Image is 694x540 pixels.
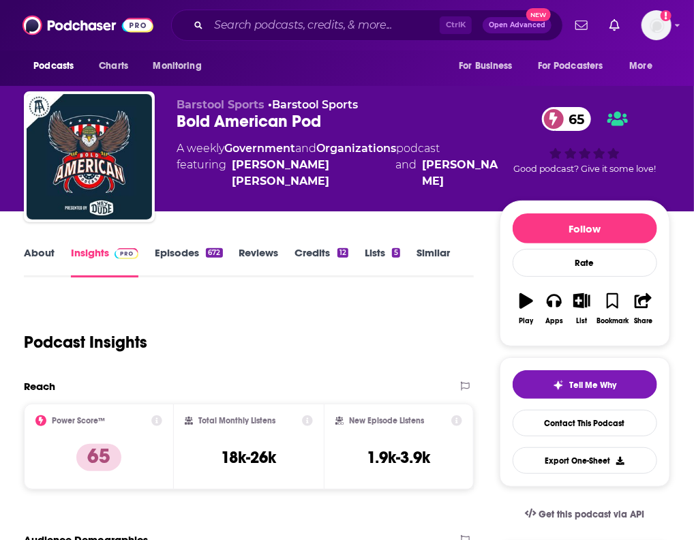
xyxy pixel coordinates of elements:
h3: 1.9k-3.9k [367,447,430,468]
img: tell me why sparkle [553,380,564,391]
span: Tell Me Why [569,380,616,391]
span: For Business [459,57,513,76]
div: 65Good podcast? Give it some love! [500,98,670,183]
button: Export One-Sheet [513,447,657,474]
a: Kate Mannion [422,157,500,190]
h2: New Episode Listens [349,416,424,425]
a: About [24,246,55,277]
span: New [526,8,551,21]
div: 12 [337,248,348,258]
h3: 18k-26k [222,447,277,468]
button: Play [513,284,541,333]
a: Organizations [316,142,396,155]
button: Apps [541,284,569,333]
button: List [568,284,596,333]
span: Open Advanced [489,22,545,29]
button: open menu [620,53,670,79]
a: Connor Crehan [232,157,390,190]
a: Episodes672 [155,246,222,277]
span: 65 [556,107,592,131]
span: Ctrl K [440,16,472,34]
div: 5 [392,248,400,258]
a: Lists5 [365,246,400,277]
h1: Podcast Insights [24,332,147,352]
button: tell me why sparkleTell Me Why [513,370,657,399]
button: open menu [529,53,623,79]
a: Contact This Podcast [513,410,657,436]
input: Search podcasts, credits, & more... [209,14,440,36]
div: 672 [206,248,222,258]
a: Barstool Sports [272,98,358,111]
span: Barstool Sports [177,98,265,111]
button: Share [629,284,657,333]
a: Similar [417,246,450,277]
a: Credits12 [295,246,348,277]
svg: Add a profile image [661,10,672,21]
a: Get this podcast via API [514,498,656,531]
a: InsightsPodchaser Pro [71,246,138,277]
button: open menu [449,53,530,79]
span: featuring [177,157,500,190]
span: For Podcasters [538,57,603,76]
a: 65 [542,107,592,131]
button: Show profile menu [642,10,672,40]
img: Bold American Pod [27,94,152,220]
div: Search podcasts, credits, & more... [171,10,563,41]
a: Government [224,142,295,155]
button: Open AdvancedNew [483,17,552,33]
h2: Power Score™ [52,416,105,425]
img: Podchaser Pro [115,248,138,259]
span: More [630,57,653,76]
a: Charts [90,53,136,79]
p: 65 [76,444,121,471]
span: • [268,98,358,111]
span: Get this podcast via API [539,509,645,520]
a: Reviews [239,246,279,277]
h2: Total Monthly Listens [198,416,275,425]
div: Share [634,317,652,325]
span: Monitoring [153,57,201,76]
div: Play [519,317,534,325]
button: Bookmark [596,284,629,333]
h2: Reach [24,380,55,393]
div: Bookmark [597,317,629,325]
div: List [577,317,588,325]
span: Good podcast? Give it some love! [513,164,657,174]
button: open menu [143,53,219,79]
span: and [395,157,417,190]
img: User Profile [642,10,672,40]
div: Apps [545,317,563,325]
span: Logged in as smeizlik [642,10,672,40]
button: Follow [513,213,657,243]
a: Show notifications dropdown [604,14,625,37]
button: open menu [24,53,91,79]
span: and [295,142,316,155]
span: Charts [99,57,128,76]
span: Podcasts [33,57,74,76]
a: Show notifications dropdown [570,14,593,37]
div: Rate [513,249,657,277]
div: A weekly podcast [177,140,500,190]
img: Podchaser - Follow, Share and Rate Podcasts [22,12,153,38]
